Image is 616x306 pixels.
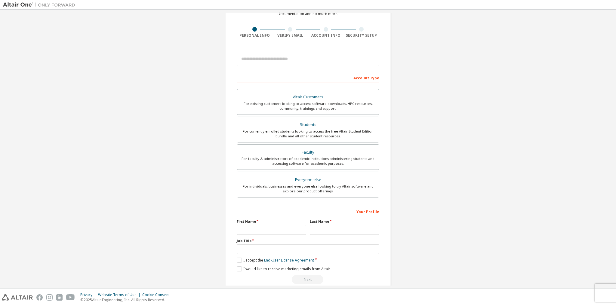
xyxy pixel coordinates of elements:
[310,219,379,224] label: Last Name
[237,238,379,243] label: Job Title
[237,266,330,271] label: I would like to receive marketing emails from Altair
[80,292,98,297] div: Privacy
[237,219,306,224] label: First Name
[46,294,53,301] img: instagram.svg
[273,33,308,38] div: Verify Email
[237,73,379,82] div: Account Type
[3,2,78,8] img: Altair One
[237,275,379,284] div: Read and acccept EULA to continue
[237,207,379,216] div: Your Profile
[142,292,173,297] div: Cookie Consent
[2,294,33,301] img: altair_logo.svg
[36,294,43,301] img: facebook.svg
[56,294,63,301] img: linkedin.svg
[344,33,380,38] div: Security Setup
[66,294,75,301] img: youtube.svg
[241,176,375,184] div: Everyone else
[237,258,314,263] label: I accept the
[80,297,173,302] p: © 2025 Altair Engineering, Inc. All Rights Reserved.
[241,184,375,194] div: For individuals, businesses and everyone else looking to try Altair software and explore our prod...
[237,33,273,38] div: Personal Info
[241,121,375,129] div: Students
[264,258,314,263] a: End-User License Agreement
[241,156,375,166] div: For faculty & administrators of academic institutions administering students and accessing softwa...
[308,33,344,38] div: Account Info
[241,93,375,101] div: Altair Customers
[241,101,375,111] div: For existing customers looking to access software downloads, HPC resources, community, trainings ...
[98,292,142,297] div: Website Terms of Use
[241,148,375,157] div: Faculty
[241,129,375,139] div: For currently enrolled students looking to access the free Altair Student Edition bundle and all ...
